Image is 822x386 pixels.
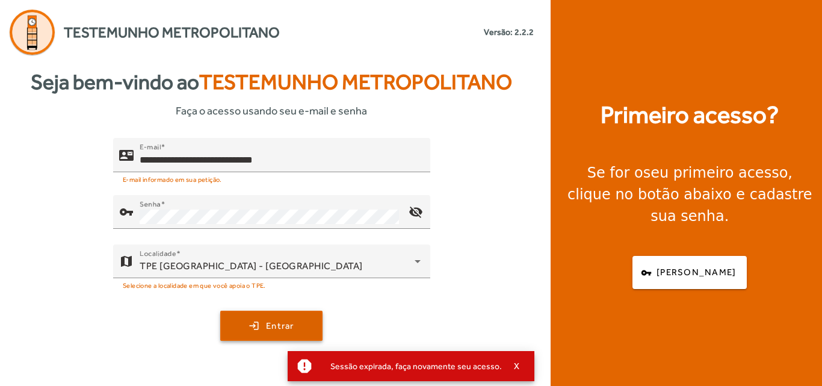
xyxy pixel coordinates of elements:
[140,143,161,151] mat-label: E-mail
[31,66,512,98] strong: Seja bem-vindo ao
[119,205,134,219] mat-icon: vpn_key
[176,102,367,119] span: Faça o acesso usando seu e-mail e senha
[123,172,222,185] mat-hint: E-mail informado em sua petição.
[10,10,55,55] img: Logo Agenda
[266,319,294,333] span: Entrar
[140,260,363,272] span: TPE [GEOGRAPHIC_DATA] - [GEOGRAPHIC_DATA]
[140,200,161,208] mat-label: Senha
[140,249,176,258] mat-label: Localidade
[220,311,323,341] button: Entrar
[401,198,430,226] mat-icon: visibility_off
[502,361,532,372] button: X
[123,278,266,291] mat-hint: Selecione a localidade em que você apoia o TPE.
[643,164,788,181] strong: seu primeiro acesso
[601,97,779,133] strong: Primeiro acesso?
[295,357,314,375] mat-icon: report
[64,22,280,43] span: Testemunho Metropolitano
[514,361,520,372] span: X
[657,266,736,279] span: [PERSON_NAME]
[119,254,134,269] mat-icon: map
[632,256,747,289] button: [PERSON_NAME]
[199,70,512,94] span: Testemunho Metropolitano
[321,358,502,375] div: Sessão expirada, faça novamente seu acesso.
[484,26,534,39] small: Versão: 2.2.2
[119,148,134,163] mat-icon: contact_mail
[565,162,815,227] div: Se for o , clique no botão abaixo e cadastre sua senha.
